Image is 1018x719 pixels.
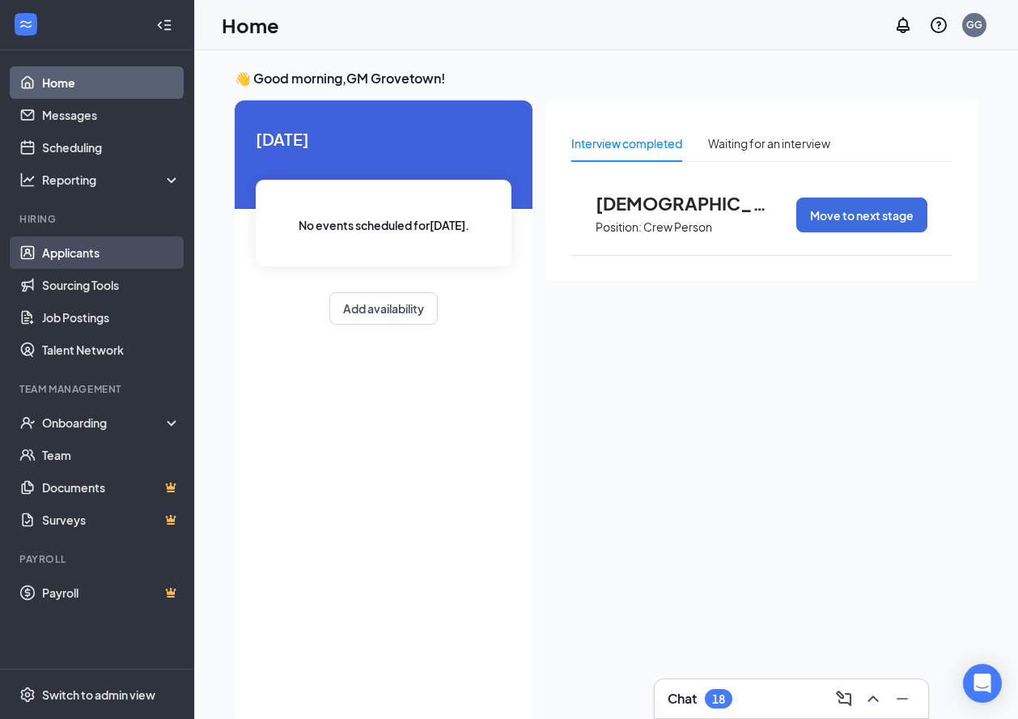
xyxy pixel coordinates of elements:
[299,216,469,234] span: No events scheduled for [DATE] .
[256,126,511,151] span: [DATE]
[42,236,180,269] a: Applicants
[966,18,982,32] div: GG
[834,689,854,708] svg: ComposeMessage
[42,99,180,131] a: Messages
[571,134,682,152] div: Interview completed
[19,212,177,226] div: Hiring
[889,686,915,712] button: Minimize
[596,219,642,235] p: Position:
[893,15,913,35] svg: Notifications
[831,686,857,712] button: ComposeMessage
[42,66,180,99] a: Home
[42,269,180,301] a: Sourcing Tools
[42,471,180,504] a: DocumentsCrown
[235,70,978,87] h3: 👋 Good morning, GM Grovetown !
[329,292,438,325] button: Add availability
[42,439,180,471] a: Team
[668,690,697,708] h3: Chat
[860,686,886,712] button: ChevronUp
[596,193,774,214] span: [DEMOGRAPHIC_DATA][PERSON_NAME]
[19,172,36,188] svg: Analysis
[18,16,34,32] svg: WorkstreamLogo
[712,692,725,706] div: 18
[42,301,180,334] a: Job Postings
[42,415,167,431] div: Onboarding
[42,334,180,366] a: Talent Network
[893,689,912,708] svg: Minimize
[19,687,36,703] svg: Settings
[796,198,927,232] button: Move to next stage
[222,11,279,39] h1: Home
[19,415,36,431] svg: UserCheck
[929,15,948,35] svg: QuestionInfo
[42,687,155,703] div: Switch to admin view
[19,382,177,396] div: Team Management
[19,552,177,566] div: Payroll
[42,131,180,164] a: Scheduling
[156,17,172,33] svg: Collapse
[42,576,180,609] a: PayrollCrown
[708,134,830,152] div: Waiting for an interview
[643,219,712,235] p: Crew Person
[963,664,1002,703] div: Open Intercom Messenger
[863,689,883,708] svg: ChevronUp
[42,172,181,188] div: Reporting
[42,504,180,536] a: SurveysCrown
